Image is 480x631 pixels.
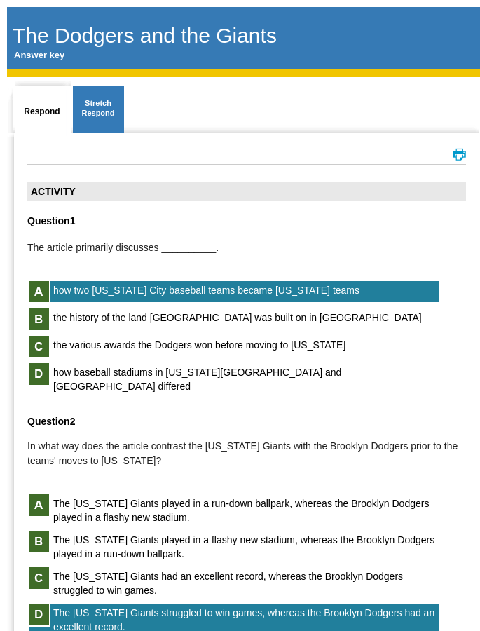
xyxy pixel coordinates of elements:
[27,566,441,599] li: The [US_STATE] Giants had an excellent record, whereas the Brooklyn Dodgers struggled to win games.
[73,77,124,133] li: This is the Stretch Respond Tab
[27,215,466,227] p: Question
[15,77,71,136] li: This is the Respond Tab
[27,307,441,331] li: the history of the land [GEOGRAPHIC_DATA] was built on in [GEOGRAPHIC_DATA]
[27,240,441,255] div: The article primarily discusses __________.
[27,182,466,201] h3: ACTIVITY
[75,81,121,137] div: This is the Stretch Respond Tab
[27,280,441,304] li: how two [US_STATE] City baseball teams became [US_STATE] teams
[27,416,466,428] p: Question
[70,215,76,226] span: 1
[13,23,277,49] div: The Dodgers and the Giants
[27,529,441,562] li: The [US_STATE] Giants played in a flashy new stadium, whereas the Brooklyn Dodgers played in a ru...
[27,439,466,468] div: In what way does the article contrast the [US_STATE] Giants with the Brooklyn Dodgers prior to th...
[70,416,76,427] span: 2
[453,152,466,163] a: Print
[27,493,441,526] li: The [US_STATE] Giants played in a run-down ballpark, whereas the Brooklyn Dodgers played in a fla...
[18,83,66,140] div: This is the Respond Tab
[453,148,466,161] img: Print
[27,362,441,395] li: how baseball stadiums in [US_STATE][GEOGRAPHIC_DATA] and [GEOGRAPHIC_DATA] differed
[27,334,441,358] li: the various awards the Dodgers won before moving to [US_STATE]
[13,49,64,62] div: Answer key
